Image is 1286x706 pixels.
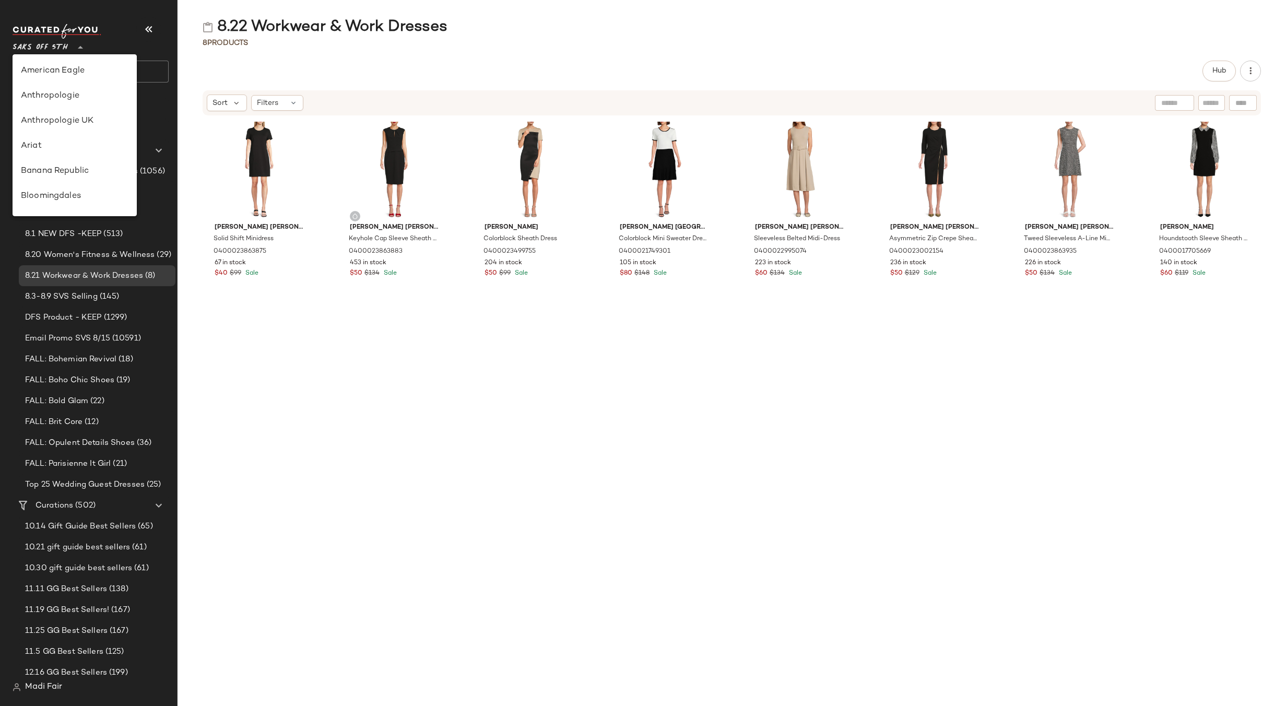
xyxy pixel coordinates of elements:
span: Dashboard [33,103,75,115]
span: 0400017705669 [1159,247,1211,256]
span: (1299) [102,312,127,324]
img: svg%3e [17,103,27,114]
div: Products [203,38,248,49]
span: (29) [155,249,171,261]
span: [PERSON_NAME] [PERSON_NAME] [890,223,979,232]
span: 11.5 GG Best Sellers [25,646,103,658]
span: $119 [1175,269,1188,278]
img: svg%3e [203,22,213,32]
span: $50 [1025,269,1037,278]
span: Houndstooth Sleeve Sheath Dress [1159,234,1248,244]
span: (167) [109,604,130,616]
span: FALL: Boho Chic Shoes [25,374,114,386]
span: Colorblock Sheath Dress [483,234,557,244]
span: [PERSON_NAME] [PERSON_NAME] [1025,223,1114,232]
span: 8.21 Workwear & Work Dresses [25,270,143,282]
span: $129 [905,269,919,278]
span: Keyhole Cap Sleeve Sheath Dress [349,234,438,244]
button: Hub [1202,61,1236,81]
span: Sort [213,98,228,109]
span: Solid Shift Minidress [214,234,274,244]
span: 0400023863875 [214,247,266,256]
span: $50 [485,269,497,278]
span: Sale [922,270,937,277]
span: (21) [111,458,127,470]
span: 223 in stock [755,258,791,268]
span: Sale [787,270,802,277]
span: (10591) [110,333,141,345]
img: 0400023863875_BLACK [206,122,312,219]
span: 11.25 GG Best Sellers [25,625,108,637]
div: 8.22 Workwear & Work Dresses [203,17,447,38]
span: Sale [382,270,397,277]
span: 0400023863883 [349,247,403,256]
span: (1056) [138,166,165,178]
span: $148 [634,269,650,278]
span: [PERSON_NAME] [485,223,573,232]
span: (18) [116,354,133,366]
span: Madi Fair [25,681,62,693]
span: Sale [243,270,258,277]
span: Filters [257,98,278,109]
img: 0400021749301_BLACK [611,122,717,219]
span: Email Promo SVS 8/15 [25,333,110,345]
span: Colorblock Mini Sweater Dress [619,234,707,244]
span: (125) [103,646,124,658]
span: FALL: Brit Core [25,416,82,428]
span: (16) [104,145,121,157]
span: DFS Product - KEEP [25,312,102,324]
span: 10.21 gift guide best sellers [25,542,130,554]
span: 11.19 GG Best Sellers! [25,604,109,616]
span: (199) [107,667,128,679]
span: 105 in stock [620,258,656,268]
span: $134 [770,269,785,278]
img: 0400023863883_BLACK [341,122,447,219]
span: $50 [350,269,362,278]
span: $50 [890,269,903,278]
span: (61) [130,542,147,554]
span: (8) [143,270,155,282]
span: $99 [230,269,241,278]
span: 67 in stock [215,258,246,268]
span: 11.11 GG Best Sellers [25,583,107,595]
span: 0400023499755 [483,247,536,256]
span: $134 [1040,269,1055,278]
span: Saks OFF 5TH [13,36,68,54]
span: $60 [1160,269,1173,278]
span: FALL: Parisienne It Girl [25,458,111,470]
span: 2024 Holiday GG Best Sellers [25,166,138,178]
span: Hub [1212,67,1226,75]
span: 8.11-8.17 SVS Selling [25,186,104,198]
span: [PERSON_NAME] [PERSON_NAME] [350,223,439,232]
span: FALL: Bold Glam [25,395,88,407]
span: 140 in stock [1160,258,1197,268]
span: $134 [364,269,380,278]
span: (502) [73,500,96,512]
span: Sale [1057,270,1072,277]
span: Asymmetric Zip Crepe Sheath Dress [889,234,978,244]
span: Tweed Sleeveless A-Line Minidress [1024,234,1113,244]
span: Sale [1190,270,1206,277]
span: 453 in stock [350,258,386,268]
span: (36) [135,437,152,449]
span: Curations [36,500,73,512]
img: 0400022995074_KHAKI [747,122,852,219]
img: 0400017705669 [1152,122,1257,219]
img: svg%3e [352,213,358,219]
span: 0400023002154 [889,247,943,256]
span: (145) [98,291,120,303]
img: cfy_white_logo.C9jOOHJF.svg [13,24,101,39]
span: (22) [88,395,104,407]
span: (25) [145,479,161,491]
span: 8.20 Women's Fitness & Wellness [25,249,155,261]
span: $40 [215,269,228,278]
span: 0400023863935 [1024,247,1077,256]
span: All Products [36,124,82,136]
span: (160) [104,186,127,198]
span: (12) [82,416,99,428]
span: (513) [101,228,123,240]
span: Top 25 Wedding Guest Dresses [25,479,145,491]
span: (138) [107,583,128,595]
span: $60 [755,269,768,278]
img: 0400023002154_BLACK [882,122,987,219]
